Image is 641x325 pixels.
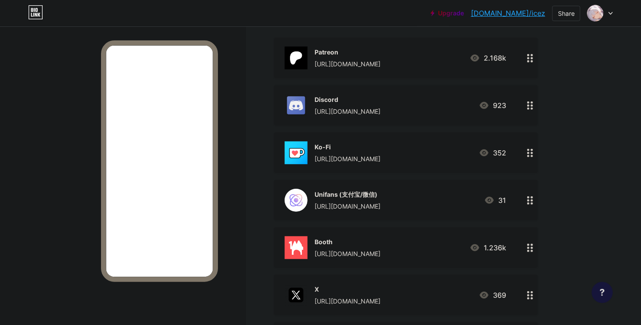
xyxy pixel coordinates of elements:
[471,8,545,18] a: [DOMAIN_NAME]/icez
[470,53,506,63] div: 2.168k
[587,5,604,22] img: icez
[315,296,380,306] div: [URL][DOMAIN_NAME]
[285,141,308,164] img: Ko-Fi
[315,285,380,294] div: X
[479,148,506,158] div: 352
[285,47,308,69] img: Patreon
[285,189,308,212] img: Unifans (支付宝/微信)
[315,237,380,246] div: Booth
[558,9,575,18] div: Share
[470,242,506,253] div: 1.236k
[315,47,380,57] div: Patreon
[315,95,380,104] div: Discord
[285,94,308,117] img: Discord
[431,10,464,17] a: Upgrade
[484,195,506,206] div: 31
[315,202,380,211] div: [URL][DOMAIN_NAME]
[285,284,308,307] img: X
[315,107,380,116] div: [URL][DOMAIN_NAME]
[285,236,308,259] img: Booth
[479,290,506,300] div: 369
[315,142,380,152] div: Ko-Fi
[315,249,380,258] div: [URL][DOMAIN_NAME]
[315,154,380,163] div: [URL][DOMAIN_NAME]
[479,100,506,111] div: 923
[315,190,380,199] div: Unifans (支付宝/微信)
[315,59,380,69] div: [URL][DOMAIN_NAME]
